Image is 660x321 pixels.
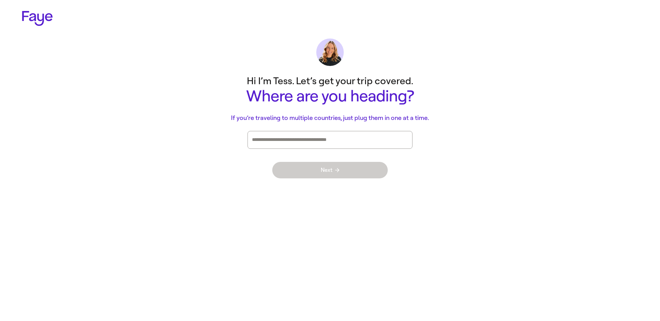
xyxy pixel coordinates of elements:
button: Next [272,162,388,178]
h1: Where are you heading? [192,88,467,105]
span: Next [321,167,339,173]
p: Hi I’m Tess. Let’s get your trip covered. [192,74,467,88]
div: Press enter after you type each destination [252,131,408,148]
p: If you’re traveling to multiple countries, just plug them in one at a time. [192,113,467,123]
